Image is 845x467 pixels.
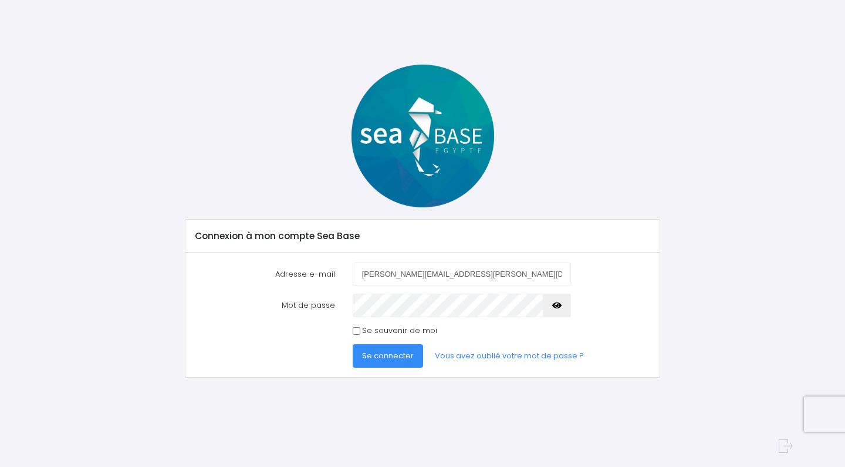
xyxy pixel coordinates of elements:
span: Se connecter [362,350,414,361]
a: Vous avez oublié votre mot de passe ? [425,344,593,368]
label: Se souvenir de moi [362,325,437,337]
div: Connexion à mon compte Sea Base [185,220,660,253]
label: Adresse e-mail [186,263,343,286]
label: Mot de passe [186,294,343,317]
button: Se connecter [353,344,423,368]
